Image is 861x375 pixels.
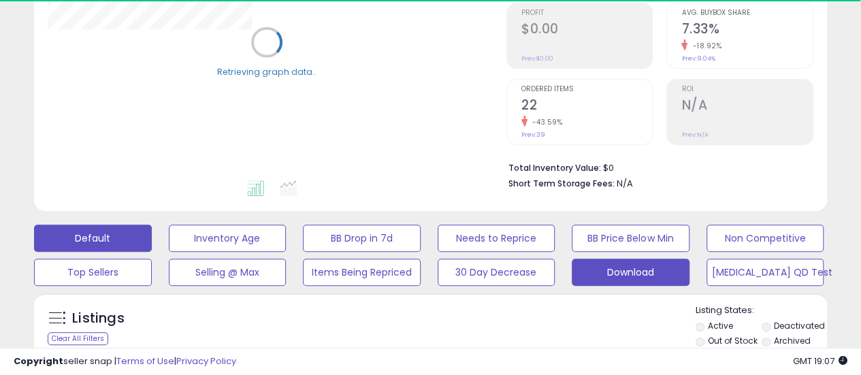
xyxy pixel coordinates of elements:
li: $0 [508,159,803,175]
button: 30 Day Decrease [438,259,555,286]
h2: 7.33% [681,21,813,39]
span: 2025-09-15 19:07 GMT [793,355,847,368]
span: ROI [681,86,813,93]
h2: 22 [521,97,653,116]
small: Prev: 9.04% [681,54,715,63]
button: Default [34,225,152,252]
h5: Listings [72,309,125,328]
p: Listing States: [696,304,827,317]
small: -43.59% [527,117,563,127]
label: Out of Stock [707,335,757,346]
small: Prev: 39 [521,131,545,139]
span: N/A [617,177,633,190]
button: Download [572,259,689,286]
span: Profit [521,10,653,17]
label: Deactivated [774,320,825,331]
small: -18.92% [687,41,721,51]
div: Clear All Filters [48,332,108,345]
button: Items Being Repriced [303,259,421,286]
button: BB Drop in 7d [303,225,421,252]
small: Prev: N/A [681,131,708,139]
small: Prev: $0.00 [521,54,553,63]
h2: $0.00 [521,21,653,39]
button: BB Price Below Min [572,225,689,252]
button: Needs to Reprice [438,225,555,252]
a: Terms of Use [116,355,174,368]
b: Total Inventory Value: [508,162,601,174]
h2: N/A [681,97,813,116]
span: Ordered Items [521,86,653,93]
button: Top Sellers [34,259,152,286]
a: Privacy Policy [176,355,236,368]
span: Avg. Buybox Share [681,10,813,17]
button: Inventory Age [169,225,287,252]
strong: Copyright [14,355,63,368]
button: Selling @ Max [169,259,287,286]
button: [MEDICAL_DATA] QD Test [706,259,824,286]
button: Non Competitive [706,225,824,252]
div: seller snap | | [14,355,236,368]
b: Short Term Storage Fees: [508,178,615,189]
label: Archived [774,335,811,346]
label: Active [707,320,732,331]
div: Retrieving graph data.. [217,65,316,78]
